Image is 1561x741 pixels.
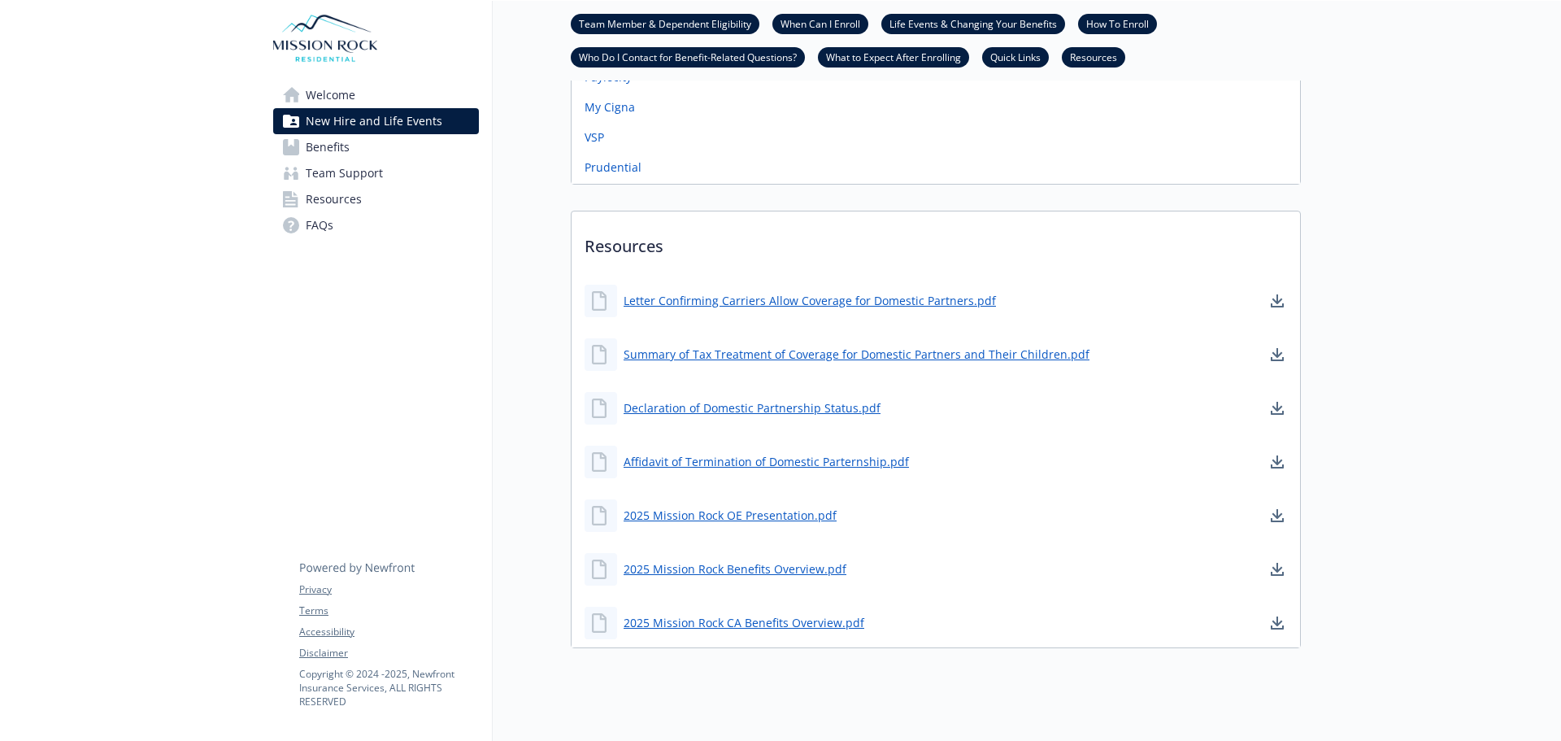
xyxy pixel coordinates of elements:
[306,186,362,212] span: Resources
[1062,49,1125,64] a: Resources
[624,507,837,524] a: 2025 Mission Rock OE Presentation.pdf
[306,212,333,238] span: FAQs
[772,15,868,31] a: When Can I Enroll
[624,453,909,470] a: Affidavit of Termination of Domestic Parternship.pdf
[273,186,479,212] a: Resources
[624,399,881,416] a: Declaration of Domestic Partnership Status.pdf
[273,160,479,186] a: Team Support
[1267,506,1287,525] a: download document
[1267,452,1287,472] a: download document
[306,108,442,134] span: New Hire and Life Events
[624,560,846,578] a: 2025 Mission Rock Benefits Overview.pdf
[1267,613,1287,633] a: download document
[572,211,1300,272] p: Resources
[299,582,478,597] a: Privacy
[585,129,604,146] a: VSP
[273,82,479,108] a: Welcome
[306,82,355,108] span: Welcome
[1267,560,1287,579] a: download document
[881,15,1065,31] a: Life Events & Changing Your Benefits
[818,49,969,64] a: What to Expect After Enrolling
[1267,345,1287,364] a: download document
[585,98,635,116] a: My Cigna
[299,625,478,639] a: Accessibility
[585,159,641,176] a: Prudential
[299,604,478,618] a: Terms
[273,212,479,238] a: FAQs
[571,15,759,31] a: Team Member & Dependent Eligibility
[982,49,1049,64] a: Quick Links
[273,108,479,134] a: New Hire and Life Events
[624,292,996,309] a: Letter Confirming Carriers Allow Coverage for Domestic Partners.pdf
[306,134,350,160] span: Benefits
[571,49,805,64] a: Who Do I Contact for Benefit-Related Questions?
[1078,15,1157,31] a: How To Enroll
[306,160,383,186] span: Team Support
[299,667,478,708] p: Copyright © 2024 - 2025 , Newfront Insurance Services, ALL RIGHTS RESERVED
[299,646,478,660] a: Disclaimer
[273,134,479,160] a: Benefits
[624,614,864,631] a: 2025 Mission Rock CA Benefits Overview.pdf
[1267,399,1287,418] a: download document
[624,346,1089,363] a: Summary of Tax Treatment of Coverage for Domestic Partners and Their Children.pdf
[1267,291,1287,311] a: download document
